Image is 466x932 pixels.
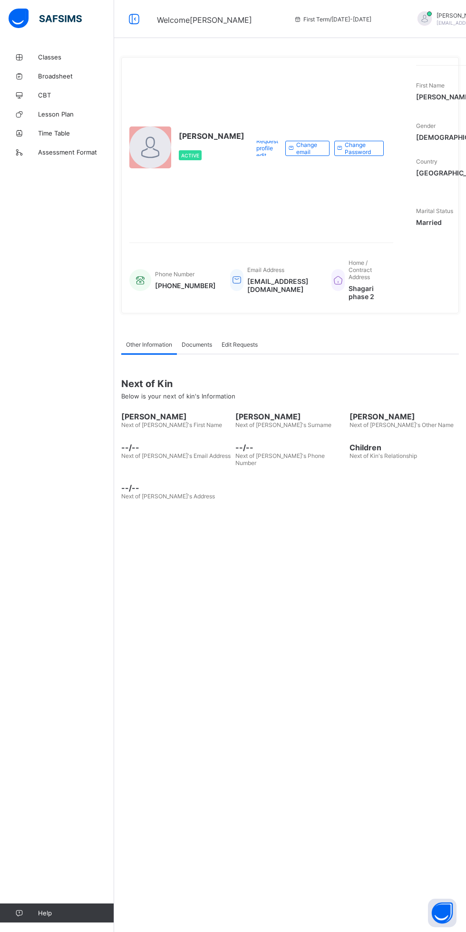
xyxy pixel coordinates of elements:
span: Documents [182,341,212,348]
span: Email Address [247,266,284,273]
span: Change email [296,141,322,155]
span: Marital Status [416,207,453,214]
span: Gender [416,122,436,129]
span: Request profile edit [256,137,278,159]
span: Active [181,153,199,158]
span: --/-- [121,443,231,452]
span: [EMAIL_ADDRESS][DOMAIN_NAME] [247,277,317,293]
span: [PERSON_NAME] [179,131,244,141]
span: session/term information [294,16,371,23]
span: Other Information [126,341,172,348]
span: --/-- [235,443,345,452]
span: Country [416,158,437,165]
span: Next of Kin's Relationship [349,452,417,459]
span: Below is your next of kin's Information [121,392,235,400]
span: Edit Requests [222,341,258,348]
span: Lesson Plan [38,110,114,118]
span: Next of [PERSON_NAME]'s Phone Number [235,452,325,466]
span: Home / Contract Address [349,259,372,281]
button: Open asap [428,899,456,927]
span: Welcome [PERSON_NAME] [157,15,252,25]
span: Help [38,909,114,917]
span: Time Table [38,129,114,137]
span: Phone Number [155,271,194,278]
span: Next of [PERSON_NAME]'s Email Address [121,452,231,459]
span: [PHONE_NUMBER] [155,282,216,290]
span: Next of [PERSON_NAME]'s Address [121,493,215,500]
span: [PERSON_NAME] [349,412,459,421]
span: CBT [38,91,114,99]
span: First Name [416,82,445,89]
span: Classes [38,53,114,61]
span: Shagari phase 2 [349,284,384,301]
span: [PERSON_NAME] [235,412,345,421]
span: Assessment Format [38,148,114,156]
span: --/-- [121,483,231,493]
span: Broadsheet [38,72,114,80]
span: Next of [PERSON_NAME]'s Other Name [349,421,454,428]
span: Children [349,443,459,452]
span: [PERSON_NAME] [121,412,231,421]
span: Next of Kin [121,378,459,389]
span: Next of [PERSON_NAME]'s Surname [235,421,331,428]
span: Change Password [345,141,376,155]
img: safsims [9,9,82,29]
span: Next of [PERSON_NAME]'s First Name [121,421,222,428]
